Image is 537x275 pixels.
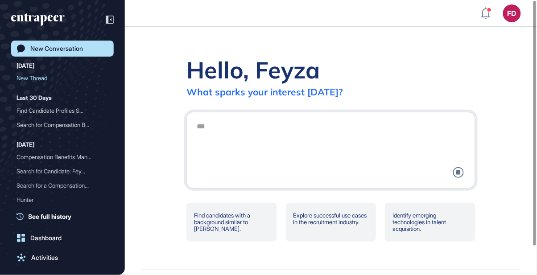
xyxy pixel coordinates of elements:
[503,4,521,22] button: FD
[17,178,101,193] div: Search for a Compensation...
[17,193,108,207] div: Hunter
[17,212,114,221] a: See full history
[17,71,101,85] div: New Thread
[11,13,65,26] div: entrapeer-logo
[17,71,108,85] div: New Thread
[17,178,108,193] div: Search for a Compensation Benefits Manager in MEA with Expertise in C&B Programs and Total Reward...
[286,203,376,242] div: Explore successful use cases in the recruitment industry.
[11,230,114,246] a: Dashboard
[17,103,108,118] div: Find Candidate Profiles Similar to Feyza Dağıstan
[186,55,320,84] div: Hello, Feyza
[186,86,343,98] div: What sparks your interest [DATE]?
[28,212,71,221] span: See full history
[11,250,114,266] a: Activities
[186,203,277,242] div: Find candidates with a background similar to [PERSON_NAME].
[30,234,62,242] div: Dashboard
[17,164,101,178] div: Search for Candidate: Fey...
[17,92,52,103] div: Last 30 Days
[11,41,114,57] a: New Conversation
[17,150,108,164] div: Compensation Benefits Manager for MEA Region in Automotive and Manufacturing Industries
[385,203,475,242] div: Identify emerging technologies in talent acquisition.
[17,103,101,118] div: Find Candidate Profiles S...
[17,150,101,164] div: Compensation Benefits Man...
[17,193,101,207] div: Hunter
[17,118,101,132] div: Search for Compensation B...
[17,164,108,178] div: Search for Candidate: Feyza Dağıstan
[17,60,34,71] div: [DATE]
[17,139,34,150] div: [DATE]
[30,45,83,52] div: New Conversation
[17,118,108,132] div: Search for Compensation Benefits Coordinator in MEA Region from Top Tier University with 7+ Years...
[31,254,58,261] div: Activities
